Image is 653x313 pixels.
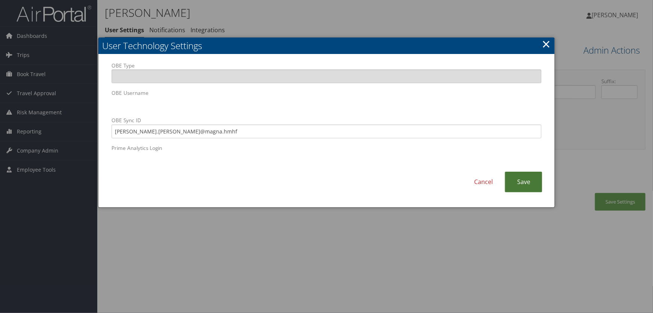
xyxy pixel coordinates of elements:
a: Close [542,36,550,51]
h2: User Technology Settings [98,37,555,54]
label: Prime Analytics Login [112,144,542,166]
label: OBE Username [112,89,542,111]
input: OBE Sync ID [112,124,542,138]
input: OBE Type [112,69,542,83]
a: Save [505,172,542,192]
label: OBE Type [112,62,542,83]
label: OBE Sync ID [112,117,542,138]
a: Cancel [462,172,505,192]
